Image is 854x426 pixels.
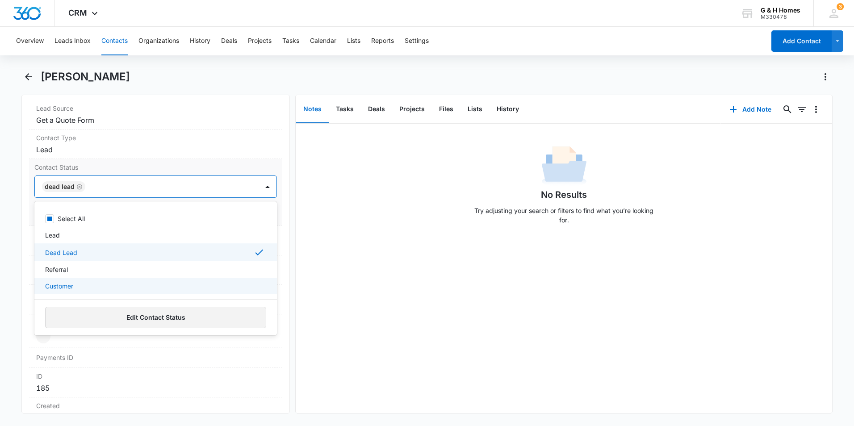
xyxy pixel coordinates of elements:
p: Referral [45,265,68,274]
img: No Data [542,143,586,188]
p: Dead Lead [45,248,77,257]
div: Lead SourceGet a Quote Form [29,100,282,129]
h1: [PERSON_NAME] [41,70,130,84]
button: History [490,96,526,123]
button: Reports [371,27,394,55]
label: Contact Type [36,133,275,142]
h1: No Results [541,188,587,201]
button: Search... [780,102,795,117]
p: Select All [58,214,85,223]
div: Tags--- [29,255,282,285]
dt: Payments ID [36,353,96,362]
button: Lists [347,27,360,55]
div: ID185 [29,368,282,397]
dd: 185 [36,383,275,393]
button: Projects [248,27,272,55]
div: Contact TypeLead [29,129,282,159]
p: Lead [45,230,60,240]
button: Back [21,70,35,84]
button: Files [432,96,460,123]
span: 3 [837,3,844,10]
div: Remove Dead Lead [75,184,83,190]
label: Contact Status [34,163,277,172]
div: Payments ID [29,347,282,368]
button: Filters [795,102,809,117]
button: Leads Inbox [54,27,91,55]
div: Color Tag [29,314,282,347]
button: Tasks [329,96,361,123]
p: Customer [45,281,73,291]
dt: ID [36,372,275,381]
button: Settings [405,27,429,55]
dd: Lead [36,144,275,155]
dd: [DATE] 1:39pm [36,412,275,423]
button: Overflow Menu [809,102,823,117]
dt: Created [36,401,275,410]
button: Edit Contact Status [45,307,266,328]
button: Deals [221,27,237,55]
button: Deals [361,96,392,123]
button: Contacts [101,27,128,55]
button: Add Note [721,99,780,120]
span: CRM [68,8,87,17]
div: notifications count [837,3,844,10]
button: Actions [818,70,833,84]
dd: Get a Quote Form [36,115,275,125]
button: History [190,27,210,55]
button: Overview [16,27,44,55]
div: account name [761,7,800,14]
p: Try adjusting your search or filters to find what you’re looking for. [470,206,658,225]
div: Next Contact Date--- [29,285,282,314]
button: Projects [392,96,432,123]
button: Lists [460,96,490,123]
div: Assigned To--- [29,226,282,255]
button: Calendar [310,27,336,55]
button: Organizations [138,27,179,55]
button: Add Contact [771,30,832,52]
div: Dead Lead [45,184,75,190]
label: Lead Source [36,104,275,113]
button: Notes [296,96,329,123]
div: account id [761,14,800,20]
button: Tasks [282,27,299,55]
